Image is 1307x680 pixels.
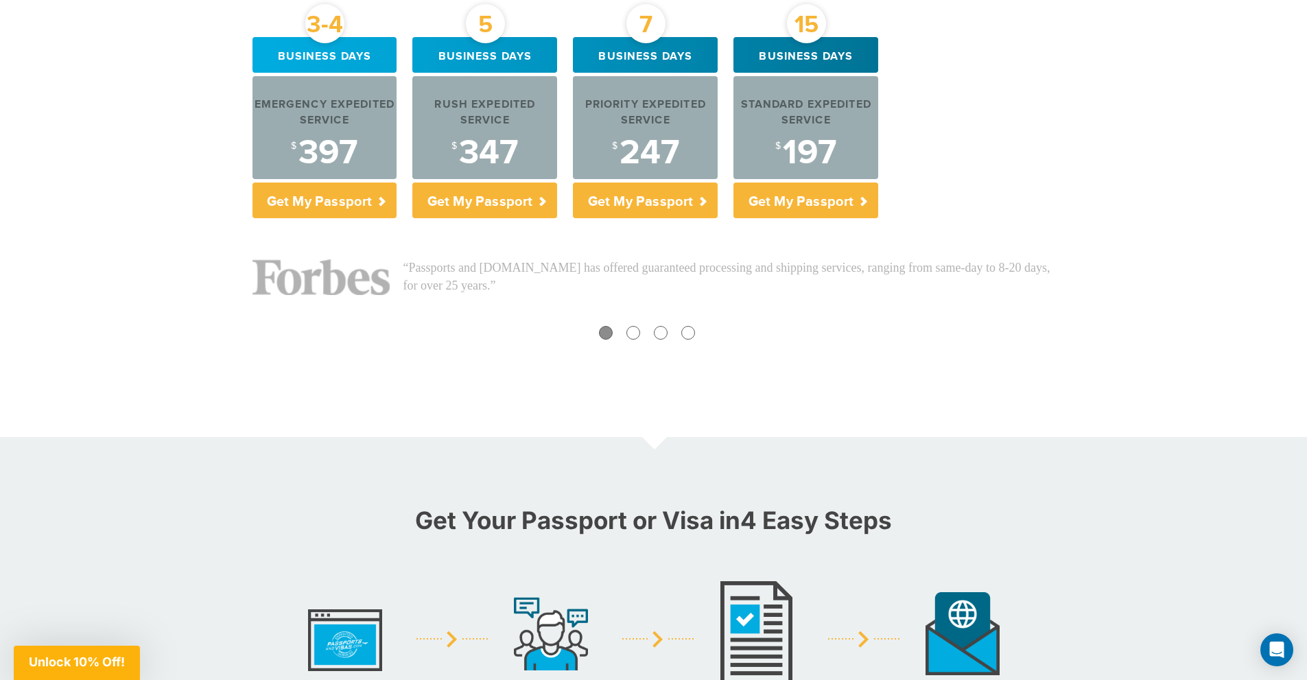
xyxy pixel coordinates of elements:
div: Business days [733,37,878,73]
sup: $ [451,141,457,152]
p: Get My Passport [733,183,878,218]
div: Emergency Expedited Service [252,97,397,129]
div: 247 [573,136,718,170]
div: Unlock 10% Off! [14,646,140,680]
img: image description [308,596,382,671]
div: Priority Expedited Service [573,97,718,129]
div: Business days [573,37,718,73]
div: Open Intercom Messenger [1260,633,1293,666]
img: image description [514,597,588,670]
p: Get My Passport [573,183,718,218]
div: 5 [466,4,505,43]
img: image description [926,592,1000,675]
sup: $ [291,141,296,152]
p: Get My Passport [252,183,397,218]
h2: Get Your Passport or Visa in [252,506,1055,535]
p: “Passports and [DOMAIN_NAME] has offered guaranteed processing and shipping services, ranging fro... [403,259,1055,294]
span: Unlock 10% Off! [29,655,125,669]
div: 7 [626,4,666,43]
a: 3-4 Business days Emergency Expedited Service $397 Get My Passport [252,37,397,218]
sup: $ [612,141,617,152]
div: 197 [733,136,878,170]
div: Standard Expedited Service [733,97,878,129]
div: Business days [252,37,397,73]
div: 3-4 [305,4,344,43]
div: 15 [787,4,826,43]
a: 5 Business days Rush Expedited Service $347 Get My Passport [412,37,557,218]
div: 347 [412,136,557,170]
sup: $ [775,141,781,152]
div: 397 [252,136,397,170]
a: 15 Business days Standard Expedited Service $197 Get My Passport [733,37,878,218]
a: 7 Business days Priority Expedited Service $247 Get My Passport [573,37,718,218]
div: Rush Expedited Service [412,97,557,129]
div: Business days [412,37,557,73]
img: Forbes [252,259,390,295]
p: Get My Passport [412,183,557,218]
strong: 4 Easy Steps [740,506,892,535]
